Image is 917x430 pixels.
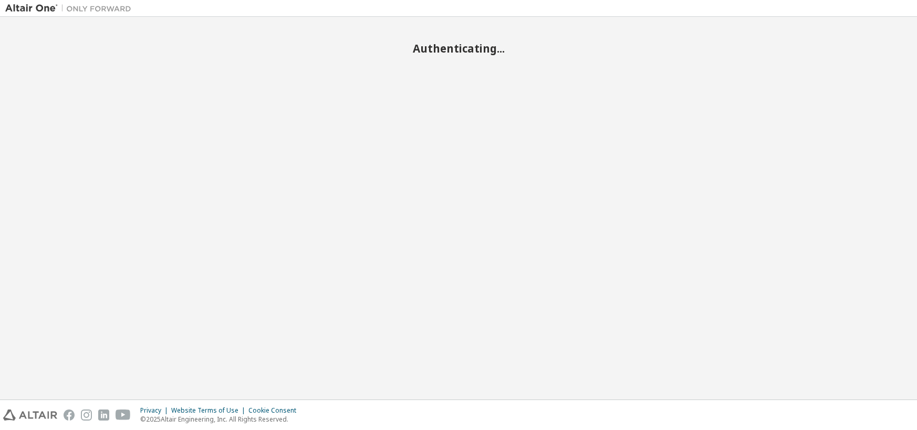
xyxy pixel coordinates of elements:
[98,409,109,421] img: linkedin.svg
[248,406,303,415] div: Cookie Consent
[3,409,57,421] img: altair_logo.svg
[5,3,137,14] img: Altair One
[5,42,912,55] h2: Authenticating...
[81,409,92,421] img: instagram.svg
[140,415,303,424] p: © 2025 Altair Engineering, Inc. All Rights Reserved.
[140,406,171,415] div: Privacy
[64,409,75,421] img: facebook.svg
[171,406,248,415] div: Website Terms of Use
[116,409,131,421] img: youtube.svg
